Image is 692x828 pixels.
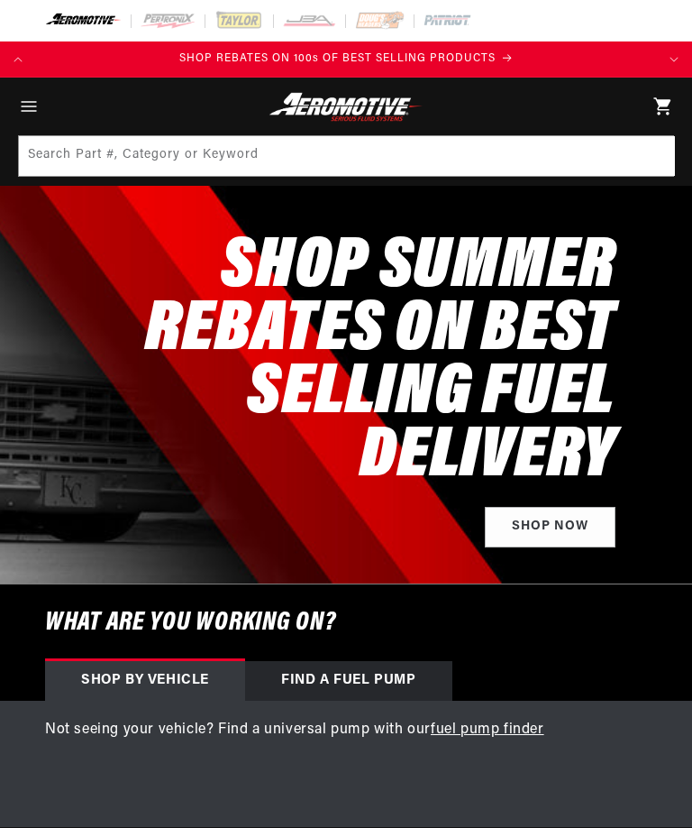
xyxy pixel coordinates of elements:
a: SHOP REBATES ON 100s OF BEST SELLING PRODUCTS [36,51,656,68]
h2: SHOP SUMMER REBATES ON BEST SELLING FUEL DELIVERY [45,236,615,489]
div: Shop by vehicle [45,661,245,701]
p: Not seeing your vehicle? Find a universal pump with our [45,719,647,742]
summary: Menu [9,78,49,135]
div: Find a Fuel Pump [245,661,452,701]
button: Translation missing: en.sections.announcements.next_announcement [656,41,692,78]
a: fuel pump finder [431,722,544,737]
div: 1 of 2 [36,51,656,68]
div: Announcement [36,51,656,68]
img: Aeromotive [266,92,425,122]
input: Search Part #, Category or Keyword [19,136,675,176]
a: Shop Now [485,507,615,547]
span: SHOP REBATES ON 100s OF BEST SELLING PRODUCTS [179,53,496,64]
button: Search Part #, Category or Keyword [633,136,673,176]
